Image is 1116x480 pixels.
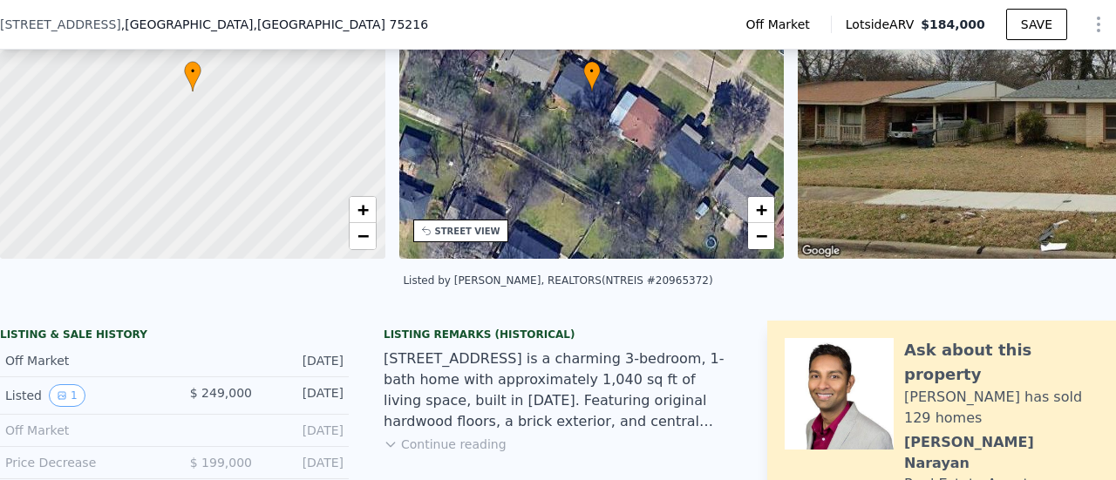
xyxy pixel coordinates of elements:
span: Off Market [746,16,817,33]
a: Zoom in [748,197,774,223]
div: Listing Remarks (Historical) [384,328,732,341]
button: Show Options [1081,7,1116,42]
span: $ 199,000 [190,456,252,470]
button: View historical data [49,384,85,407]
span: $ 249,000 [190,386,252,400]
span: + [756,199,767,220]
a: Zoom out [748,223,774,249]
a: Zoom out [350,223,376,249]
span: , [GEOGRAPHIC_DATA] 75216 [253,17,428,31]
div: Off Market [5,422,160,439]
span: + [357,199,368,220]
div: Ask about this property [904,338,1099,387]
div: [DATE] [266,422,344,439]
div: [DATE] [266,352,344,369]
span: , [GEOGRAPHIC_DATA] [121,16,428,33]
div: [DATE] [266,384,344,407]
div: [PERSON_NAME] Narayan [904,432,1099,474]
div: Price Decrease [5,454,160,471]
div: STREET VIEW [435,225,500,238]
span: − [357,225,368,247]
button: Continue reading [384,436,507,453]
div: • [184,61,201,91]
button: SAVE [1006,9,1067,40]
span: • [583,64,601,79]
div: [DATE] [266,454,344,471]
div: • [583,61,601,91]
div: Listed [5,384,160,407]
span: − [756,225,767,247]
div: Off Market [5,352,160,369]
a: Zoom in [350,197,376,223]
span: • [184,64,201,79]
div: Listed by [PERSON_NAME], REALTORS (NTREIS #20965372) [403,274,712,287]
div: [PERSON_NAME] has sold 129 homes [904,387,1099,429]
span: $184,000 [921,17,985,31]
div: [STREET_ADDRESS] is a charming 3-bedroom, 1-bath home with approximately 1,040 sq ft of living sp... [384,348,732,432]
span: Lotside ARV [846,16,921,33]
